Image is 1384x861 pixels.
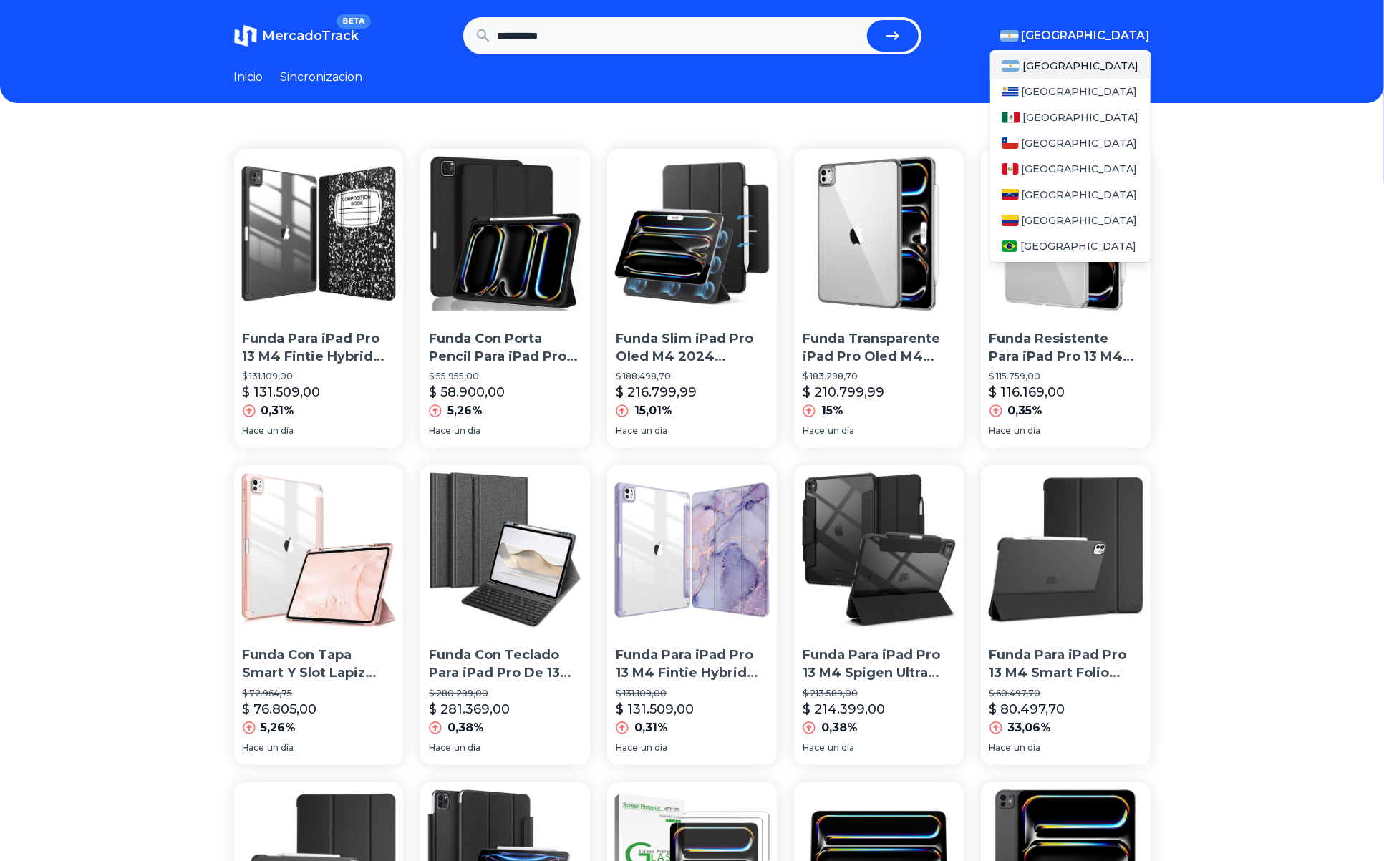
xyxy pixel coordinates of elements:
[989,742,1012,754] span: Hace
[803,646,955,682] p: Funda Para iPad Pro 13 M4 Spigen Ultra Hybrid Pro Negro
[454,742,480,754] span: un día
[429,699,510,719] p: $ 281.369,00
[607,149,777,318] img: Funda Slim iPad Pro Oled M4 2024 100%calif Encargues
[616,330,768,366] p: Funda Slim iPad Pro Oled M4 2024 100%calif Encargues
[1022,213,1138,228] span: [GEOGRAPHIC_DATA]
[243,646,395,682] p: Funda Con Tapa Smart Y Slot Lapiz Para iPad Pro 13 M4 2024
[803,371,955,382] p: $ 183.298,70
[616,646,768,682] p: Funda Para iPad Pro 13 M4 Fintie Hybrid Marmolado [PERSON_NAME]
[990,182,1151,208] a: Venezuela[GEOGRAPHIC_DATA]
[803,688,955,699] p: $ 213.589,00
[234,69,263,86] a: Inicio
[989,371,1142,382] p: $ 115.759,00
[803,742,825,754] span: Hace
[803,382,884,402] p: $ 210.799,99
[794,465,964,764] a: Funda Para iPad Pro 13 M4 Spigen Ultra Hybrid Pro Negro Funda Para iPad Pro 13 M4 Spigen Ultra Hy...
[429,371,581,382] p: $ 55.955,00
[1022,188,1138,202] span: [GEOGRAPHIC_DATA]
[1023,110,1139,125] span: [GEOGRAPHIC_DATA]
[243,425,265,437] span: Hace
[1008,719,1052,736] p: 33,06%
[981,465,1151,635] img: Funda Para iPad Pro 13 M4 Smart Folio Procase. Sleep / Wake
[803,330,955,366] p: Funda Transparente iPad Pro Oled M4 2024 100%calif Encargues
[989,425,1012,437] span: Hace
[243,330,395,366] p: Funda Para iPad Pro 13 M4 Fintie Hybrid Composition Book
[794,465,964,635] img: Funda Para iPad Pro 13 M4 Spigen Ultra Hybrid Pro Negro
[1002,137,1019,149] img: Chile
[454,425,480,437] span: un día
[1008,402,1043,419] p: 0,35%
[990,156,1151,182] a: Peru[GEOGRAPHIC_DATA]
[234,149,404,318] img: Funda Para iPad Pro 13 M4 Fintie Hybrid Composition Book
[616,371,768,382] p: $ 188.498,70
[1015,742,1041,754] span: un día
[1022,59,1138,73] span: [GEOGRAPHIC_DATA]
[268,425,294,437] span: un día
[616,742,638,754] span: Hace
[234,465,404,764] a: Funda Con Tapa Smart Y Slot Lapiz Para iPad Pro 13 M4 2024Funda Con Tapa Smart Y Slot Lapiz Para ...
[607,465,777,635] img: Funda Para iPad Pro 13 M4 Fintie Hybrid Marmolado Lila
[821,719,858,736] p: 0,38%
[429,646,581,682] p: Funda Con Teclado Para iPad Pro De 13 Pulgadas (m4) 2024 -c
[1002,163,1019,175] img: Peru
[261,719,296,736] p: 5,26%
[616,382,697,402] p: $ 216.799,99
[1002,240,1018,252] img: Brasil
[990,79,1151,104] a: Uruguay[GEOGRAPHIC_DATA]
[990,104,1151,130] a: Mexico[GEOGRAPHIC_DATA]
[1002,112,1020,123] img: Mexico
[990,233,1151,259] a: Brasil[GEOGRAPHIC_DATA]
[1015,425,1041,437] span: un día
[981,149,1151,318] img: Funda Resistente Para iPad Pro 13 M4 Transparente Esr
[989,699,1065,719] p: $ 80.497,70
[429,425,451,437] span: Hace
[234,24,359,47] a: MercadoTrackBETA
[420,149,590,448] a: Funda Con Porta Pencil Para iPad Pro 13 M4 PremiumFunda Con Porta Pencil Para iPad Pro 13 M4 Prem...
[281,69,363,86] a: Sincronizacion
[607,465,777,764] a: Funda Para iPad Pro 13 M4 Fintie Hybrid Marmolado LilaFunda Para iPad Pro 13 M4 Fintie Hybrid Mar...
[234,24,257,47] img: MercadoTrack
[1022,84,1138,99] span: [GEOGRAPHIC_DATA]
[1022,27,1151,44] span: [GEOGRAPHIC_DATA]
[429,382,505,402] p: $ 58.900,00
[828,742,854,754] span: un día
[990,208,1151,233] a: Colombia[GEOGRAPHIC_DATA]
[794,149,964,448] a: Funda Transparente iPad Pro Oled M4 2024 100%calif EncarguesFunda Transparente iPad Pro Oled M4 2...
[263,28,359,44] span: MercadoTrack
[1020,239,1136,253] span: [GEOGRAPHIC_DATA]
[1002,189,1019,200] img: Venezuela
[1002,86,1019,97] img: Uruguay
[607,149,777,448] a: Funda Slim iPad Pro Oled M4 2024 100%calif EncarguesFunda Slim iPad Pro Oled M4 2024 100%calif En...
[420,149,590,318] img: Funda Con Porta Pencil Para iPad Pro 13 M4 Premium
[990,130,1151,156] a: Chile[GEOGRAPHIC_DATA]
[821,402,843,419] p: 15%
[243,699,317,719] p: $ 76.805,00
[981,149,1151,448] a: Funda Resistente Para iPad Pro 13 M4 Transparente EsrFunda Resistente Para iPad Pro 13 M4 Transpa...
[1000,27,1151,44] button: [GEOGRAPHIC_DATA]
[803,425,825,437] span: Hace
[989,382,1065,402] p: $ 116.169,00
[337,14,370,29] span: BETA
[268,742,294,754] span: un día
[989,688,1142,699] p: $ 60.497,70
[243,371,395,382] p: $ 131.109,00
[420,465,590,635] img: Funda Con Teclado Para iPad Pro De 13 Pulgadas (m4) 2024 -c
[234,149,404,448] a: Funda Para iPad Pro 13 M4 Fintie Hybrid Composition BookFunda Para iPad Pro 13 M4 Fintie Hybrid C...
[616,688,768,699] p: $ 131.109,00
[828,425,854,437] span: un día
[989,330,1142,366] p: Funda Resistente Para iPad Pro 13 M4 Transparente Esr
[616,699,694,719] p: $ 131.509,00
[429,742,451,754] span: Hace
[1022,136,1138,150] span: [GEOGRAPHIC_DATA]
[794,149,964,318] img: Funda Transparente iPad Pro Oled M4 2024 100%calif Encargues
[803,699,885,719] p: $ 214.399,00
[634,719,668,736] p: 0,31%
[1000,30,1019,42] img: Argentina
[981,465,1151,764] a: Funda Para iPad Pro 13 M4 Smart Folio Procase. Sleep / WakeFunda Para iPad Pro 13 M4 Smart Folio ...
[1002,60,1020,72] img: Argentina
[243,742,265,754] span: Hace
[429,688,581,699] p: $ 280.299,00
[1022,162,1138,176] span: [GEOGRAPHIC_DATA]
[641,742,667,754] span: un día
[1002,215,1019,226] img: Colombia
